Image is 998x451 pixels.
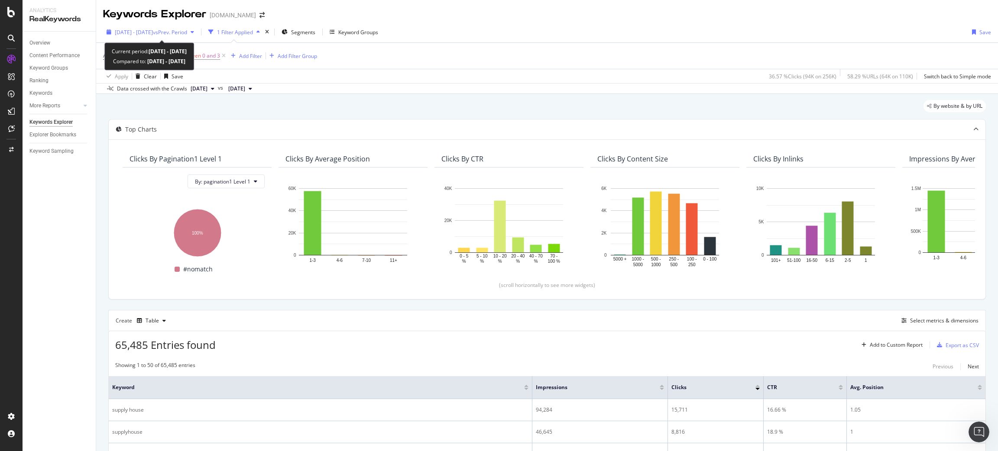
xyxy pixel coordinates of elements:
[444,186,452,191] text: 40K
[670,262,677,267] text: 500
[498,259,502,264] text: %
[604,253,607,258] text: 0
[149,48,187,55] b: [DATE] - [DATE]
[597,184,732,268] svg: A chart.
[29,76,49,85] div: Ranking
[18,174,145,183] div: Ask a question
[933,338,979,352] button: Export as CSV
[516,259,520,264] text: %
[687,257,697,261] text: 100 -
[924,73,991,80] div: Switch back to Simple mode
[460,254,468,258] text: 0 - 5
[915,208,921,213] text: 1M
[911,229,921,234] text: 500K
[13,244,161,260] div: Integrating Web Traffic Data
[933,361,953,372] button: Previous
[338,29,378,36] div: Keyword Groups
[933,363,953,370] div: Previous
[217,29,253,36] div: 1 Filter Applied
[187,84,218,94] button: [DATE]
[130,205,265,258] svg: A chart.
[130,270,173,305] button: Help
[228,85,245,93] span: 2025 Aug. 30th
[12,292,31,298] span: Home
[29,64,68,73] div: Keyword Groups
[9,166,165,199] div: Ask a questionAI Agent and team can help
[671,383,742,391] span: Clicks
[115,29,153,36] span: [DATE] - [DATE]
[918,250,921,255] text: 0
[669,257,679,261] text: 250 -
[132,69,157,83] button: Clear
[112,406,528,414] div: supply house
[480,259,484,264] text: %
[756,186,764,191] text: 10K
[850,406,982,414] div: 1.05
[195,178,250,185] span: By: pagination1 Level 1
[787,258,801,263] text: 51-100
[511,254,525,258] text: 20 - 40
[266,51,317,61] button: Add Filter Group
[769,73,836,80] div: 36.57 % Clicks ( 94K on 256K )
[125,125,157,134] div: Top Charts
[758,219,764,224] text: 5K
[29,130,90,139] a: Explorer Bookmarks
[18,124,156,133] div: Recent message
[462,259,466,264] text: %
[920,69,991,83] button: Switch back to Simple mode
[826,258,834,263] text: 6-15
[91,145,119,155] div: • 20h ago
[29,14,89,24] div: RealKeywords
[29,51,80,60] div: Content Performance
[278,52,317,60] div: Add Filter Group
[17,16,58,30] img: logo
[534,259,538,264] text: %
[288,231,296,235] text: 20K
[309,258,316,263] text: 1-3
[227,51,262,61] button: Add Filter
[923,100,986,112] div: legacy label
[18,248,145,257] div: Integrating Web Traffic Data
[771,258,781,263] text: 101+
[13,228,161,244] div: SmartIndex Overview
[651,262,661,267] text: 1000
[767,406,843,414] div: 16.66 %
[144,73,157,80] div: Clear
[29,130,76,139] div: Explorer Bookmarks
[29,7,89,14] div: Analytics
[493,254,507,258] text: 10 - 20
[753,184,888,268] svg: A chart.
[183,264,213,274] span: #nomatch
[259,12,265,18] div: arrow-right-arrow-left
[29,118,73,127] div: Keywords Explorer
[601,231,607,235] text: 2K
[13,260,161,276] div: Semrush Data in Botify
[29,147,74,156] div: Keyword Sampling
[291,29,315,36] span: Segments
[13,207,161,225] button: Search for help
[536,406,664,414] div: 94,284
[153,29,187,36] span: vs Prev. Period
[29,51,90,60] a: Content Performance
[218,84,225,92] span: vs
[548,259,560,264] text: 100 %
[17,61,156,91] p: Hello [PERSON_NAME].
[850,428,982,436] div: 1
[441,184,577,264] svg: A chart.
[850,383,965,391] span: Avg. Position
[865,258,867,263] text: 1
[115,73,128,80] div: Apply
[17,91,156,106] p: How can we help?
[126,14,143,31] img: Profile image for Meghan
[285,155,370,163] div: Clicks By Average Position
[115,361,195,372] div: Showing 1 to 50 of 65,485 entries
[651,257,661,261] text: 500 -
[688,262,696,267] text: 250
[9,129,164,161] div: Profile image for Jessicasounds good![PERSON_NAME]•20h ago
[633,262,643,267] text: 5000
[263,28,271,36] div: times
[98,292,119,298] span: Tickets
[29,101,60,110] div: More Reports
[285,184,421,268] div: A chart.
[898,316,979,326] button: Select metrics & dimensions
